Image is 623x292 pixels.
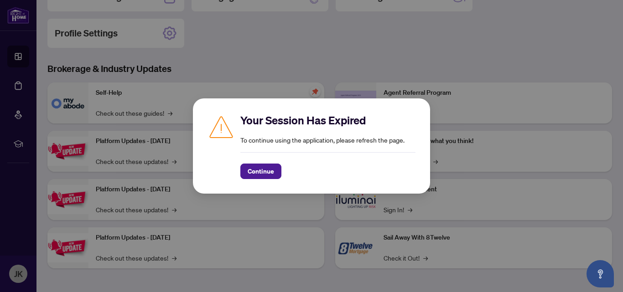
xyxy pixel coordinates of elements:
[240,164,281,179] button: Continue
[248,164,274,179] span: Continue
[208,113,235,140] img: Caution icon
[587,260,614,287] button: Open asap
[240,113,415,128] h2: Your Session Has Expired
[240,113,415,179] div: To continue using the application, please refresh the page.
